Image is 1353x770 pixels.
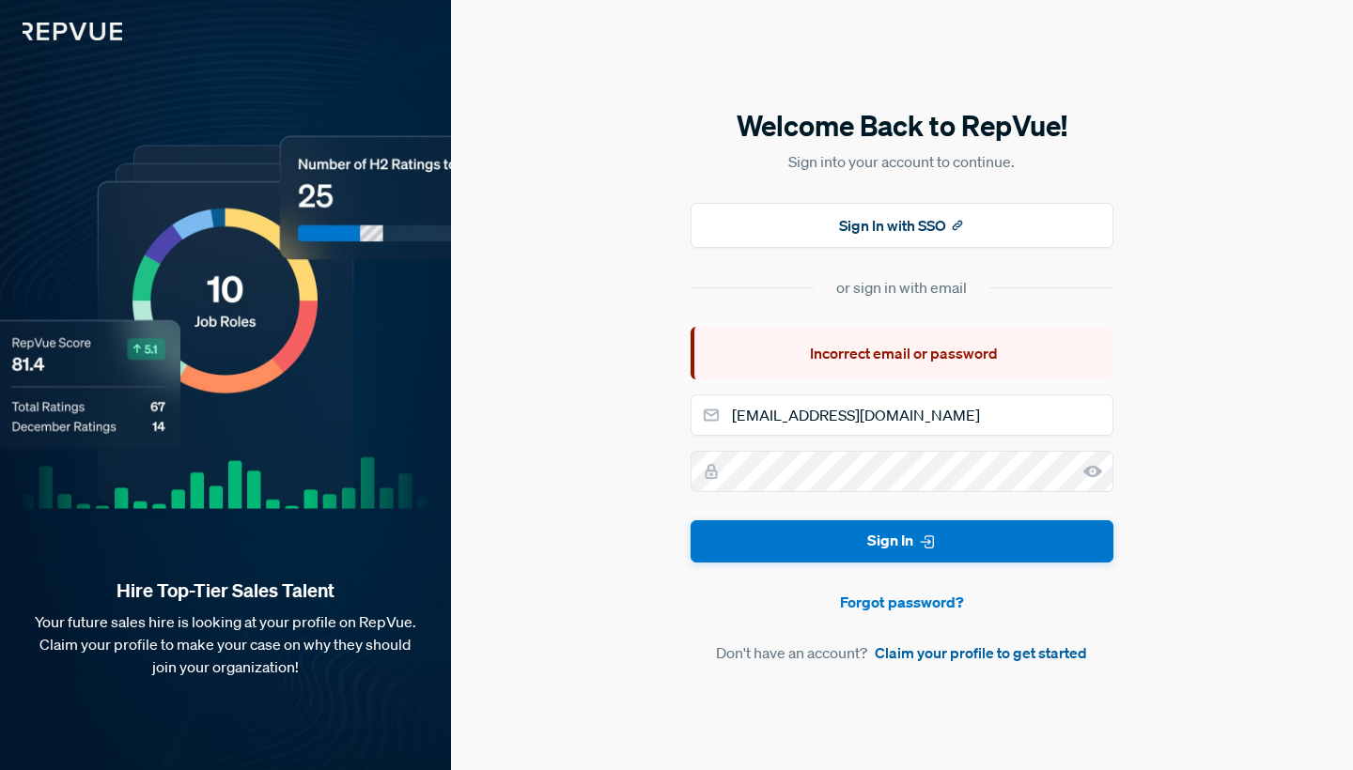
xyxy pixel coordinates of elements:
p: Sign into your account to continue. [691,150,1113,173]
strong: Hire Top-Tier Sales Talent [30,578,421,603]
button: Sign In with SSO [691,203,1113,248]
a: Forgot password? [691,591,1113,613]
div: Incorrect email or password [691,327,1113,379]
h5: Welcome Back to RepVue! [691,106,1113,146]
a: Claim your profile to get started [875,641,1087,664]
button: Sign In [691,520,1113,562]
article: Don't have an account? [691,641,1113,664]
input: Email address [691,394,1113,436]
div: or sign in with email [836,276,967,299]
p: Your future sales hire is looking at your profile on RepVue. Claim your profile to make your case... [30,610,421,678]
